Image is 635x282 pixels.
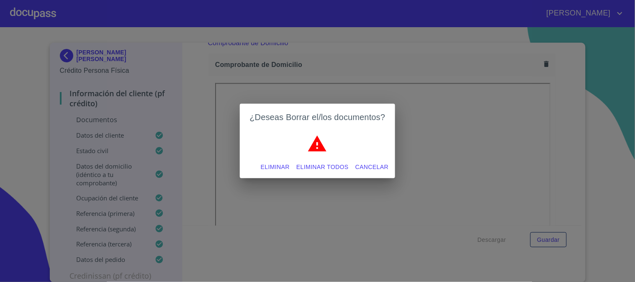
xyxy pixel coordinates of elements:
span: Eliminar todos [296,162,349,172]
button: Cancelar [352,159,392,175]
span: Cancelar [355,162,388,172]
span: Eliminar [261,162,290,172]
button: Eliminar todos [293,159,352,175]
button: Eliminar [257,159,293,175]
h2: ¿Deseas Borrar el/los documentos? [250,110,386,124]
